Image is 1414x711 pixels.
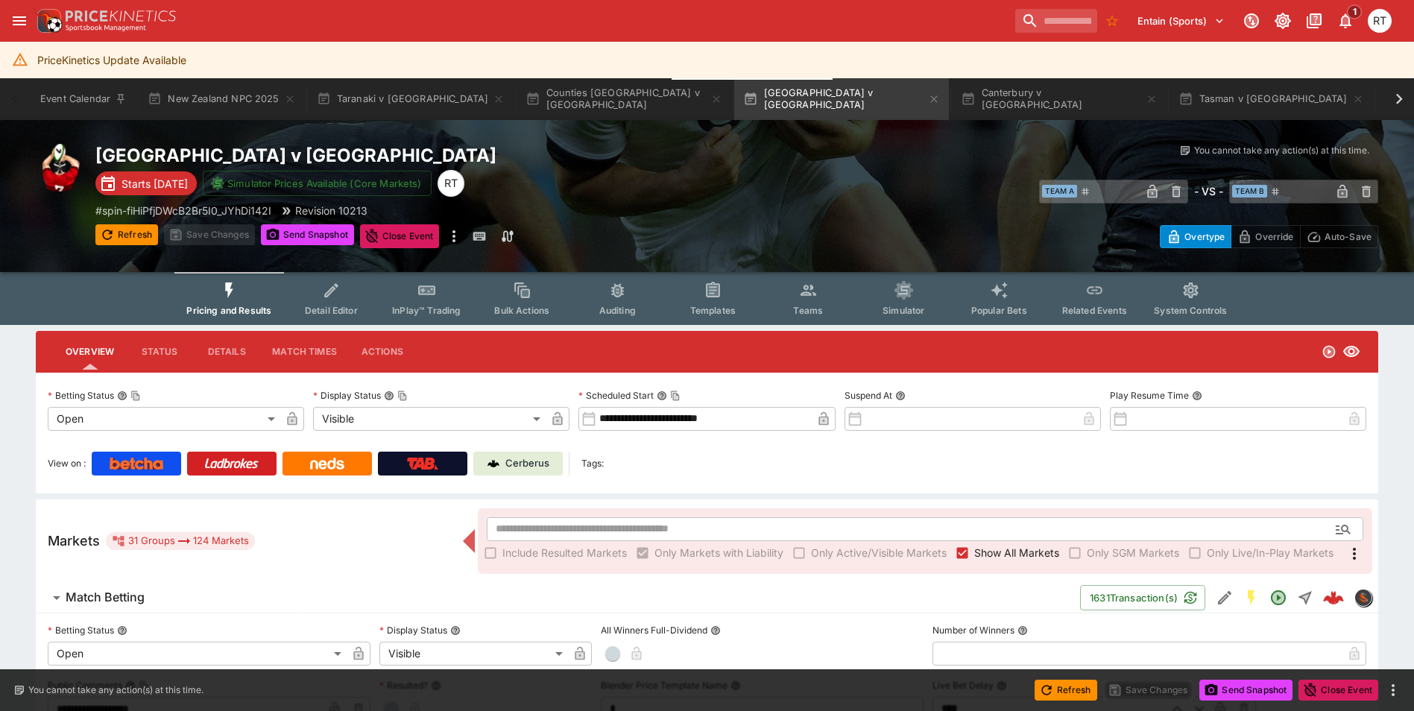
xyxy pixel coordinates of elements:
h6: - VS - [1194,183,1223,199]
span: Show All Markets [974,545,1059,560]
span: Related Events [1062,305,1127,316]
p: You cannot take any action(s) at this time. [28,683,203,697]
h2: Copy To Clipboard [95,144,737,167]
button: Simulator Prices Available (Core Markets) [203,171,432,196]
button: Overtype [1160,225,1231,248]
button: Close Event [360,224,440,248]
button: Suspend At [895,391,906,401]
svg: Visible [1342,343,1360,361]
span: Team A [1042,185,1077,197]
div: Start From [1160,225,1378,248]
button: Refresh [95,224,158,245]
button: Straight [1292,584,1319,611]
label: Tags: [581,452,604,475]
button: Refresh [1035,680,1097,701]
span: Simulator [883,305,924,316]
div: PriceKinetics Update Available [37,46,186,74]
span: Bulk Actions [494,305,549,316]
a: Cerberus [473,452,563,475]
button: Copy To Clipboard [130,391,141,401]
span: Only Active/Visible Markets [811,545,947,560]
h6: Match Betting [66,590,145,605]
span: Templates [690,305,736,316]
span: Only Markets with Liability [654,545,783,560]
span: Auditing [599,305,636,316]
img: PriceKinetics Logo [33,6,63,36]
button: Canterbury v [GEOGRAPHIC_DATA] [952,78,1167,120]
button: SGM Enabled [1238,584,1265,611]
img: TabNZ [407,458,438,470]
img: PriceKinetics [66,10,176,22]
div: Visible [379,642,568,666]
button: [GEOGRAPHIC_DATA] v [GEOGRAPHIC_DATA] [734,78,949,120]
button: Match Betting [36,583,1080,613]
p: Copy To Clipboard [95,203,271,218]
button: Edit Detail [1211,584,1238,611]
button: Richard Tatton [1363,4,1396,37]
span: Detail Editor [305,305,358,316]
img: logo-cerberus--red.svg [1323,587,1344,608]
p: Display Status [379,624,447,636]
div: Event type filters [174,272,1239,325]
img: Betcha [110,458,163,470]
button: Number of Winners [1017,625,1028,636]
a: 8ae72ccc-e449-478c-8d91-457c8d394ea5 [1319,583,1348,613]
span: Teams [793,305,823,316]
button: Send Snapshot [261,224,354,245]
input: search [1015,9,1097,33]
button: Match Times [260,334,349,370]
p: Starts [DATE] [121,176,188,192]
button: Overview [54,334,126,370]
div: Open [48,642,347,666]
button: more [445,224,463,248]
button: open drawer [6,7,33,34]
button: Counties [GEOGRAPHIC_DATA] v [GEOGRAPHIC_DATA] [517,78,731,120]
button: Copy To Clipboard [670,391,681,401]
label: View on : [48,452,86,475]
img: Cerberus [487,458,499,470]
button: Notifications [1332,7,1359,34]
img: sportingsolutions [1355,590,1372,606]
button: Open [1265,584,1292,611]
button: Display StatusCopy To Clipboard [384,391,394,401]
div: Visible [313,407,546,431]
button: Close Event [1298,680,1378,701]
span: 1 [1347,4,1363,19]
button: Connected to PK [1238,7,1265,34]
p: Cerberus [505,456,549,471]
p: All Winners Full-Dividend [601,624,707,636]
p: Scheduled Start [578,389,654,402]
p: Revision 10213 [295,203,367,218]
button: Select Tenant [1129,9,1234,33]
span: Team B [1232,185,1267,197]
p: Auto-Save [1325,229,1372,244]
p: Play Resume Time [1110,389,1189,402]
p: Override [1255,229,1293,244]
svg: More [1345,545,1363,563]
img: Sportsbook Management [66,25,146,31]
div: Richard Tatton [1368,9,1392,33]
img: Ladbrokes [204,458,259,470]
button: Actions [349,334,416,370]
p: Betting Status [48,389,114,402]
button: Open [1330,516,1357,543]
p: Display Status [313,389,381,402]
button: Betting StatusCopy To Clipboard [117,391,127,401]
button: Scheduled StartCopy To Clipboard [657,391,667,401]
button: Tasman v [GEOGRAPHIC_DATA] [1170,78,1372,120]
button: Override [1231,225,1300,248]
button: Taranaki v [GEOGRAPHIC_DATA] [308,78,514,120]
button: No Bookmarks [1100,9,1124,33]
div: Richard Tatton [438,170,464,197]
p: Suspend At [845,389,892,402]
img: rugby_union.png [36,144,83,192]
p: You cannot take any action(s) at this time. [1194,144,1369,157]
button: All Winners Full-Dividend [710,625,721,636]
button: Event Calendar [31,78,136,120]
div: 8ae72ccc-e449-478c-8d91-457c8d394ea5 [1323,587,1344,608]
span: InPlay™ Trading [392,305,461,316]
span: Only SGM Markets [1087,545,1179,560]
span: Popular Bets [971,305,1027,316]
button: Play Resume Time [1192,391,1202,401]
p: Overtype [1184,229,1225,244]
